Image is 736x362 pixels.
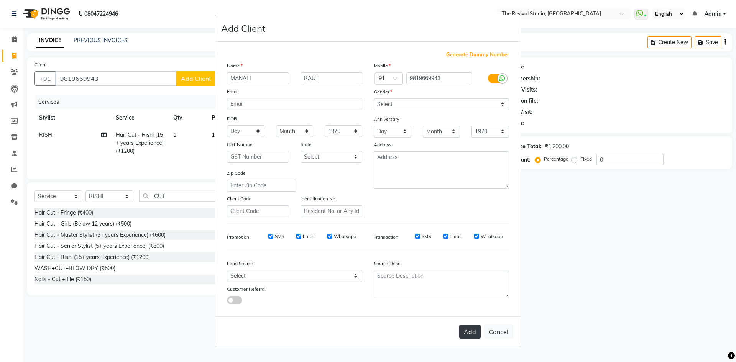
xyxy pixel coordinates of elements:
label: Identification No. [301,195,337,202]
input: Enter Zip Code [227,180,296,192]
label: Name [227,62,243,69]
span: Generate Dummy Number [446,51,509,59]
label: Whatsapp [481,233,503,240]
input: Client Code [227,205,289,217]
button: Cancel [484,324,513,339]
label: Email [227,88,239,95]
input: Email [227,98,362,110]
label: Anniversary [374,116,399,123]
label: Source Desc [374,260,400,267]
label: DOB [227,115,237,122]
label: Address [374,141,391,148]
label: Client Code [227,195,251,202]
input: First Name [227,72,289,84]
button: Add [459,325,481,339]
label: Customer Referral [227,286,266,293]
label: Whatsapp [334,233,356,240]
input: Resident No. or Any Id [301,205,363,217]
label: Promotion [227,234,249,241]
label: Transaction [374,234,398,241]
h4: Add Client [221,21,265,35]
input: GST Number [227,151,289,163]
label: Gender [374,88,392,95]
label: Email [450,233,462,240]
label: Email [303,233,315,240]
label: Mobile [374,62,391,69]
input: Last Name [301,72,363,84]
label: SMS [275,233,284,240]
label: Zip Code [227,170,246,177]
label: GST Number [227,141,254,148]
label: Lead Source [227,260,253,267]
input: Mobile [406,72,473,84]
label: State [301,141,312,148]
label: SMS [422,233,431,240]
